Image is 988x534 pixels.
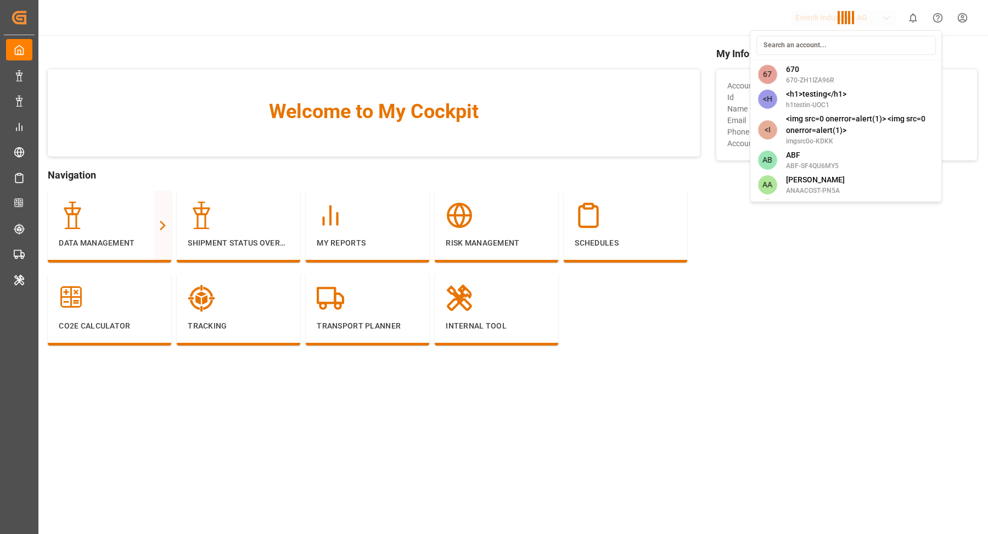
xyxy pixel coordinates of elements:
[575,237,676,249] p: Schedules
[446,320,547,332] p: Internal Tool
[188,320,289,332] p: Tracking
[317,237,418,249] p: My Reports
[727,115,756,126] span: Email
[727,126,756,138] span: Phone
[59,237,160,249] p: Data Management
[901,5,925,30] button: show 0 new notifications
[59,320,160,332] p: CO2e Calculator
[716,46,977,61] span: My Info
[756,36,936,55] input: Search an account...
[727,103,756,115] span: Name
[727,92,756,103] span: Id
[48,168,700,182] span: Navigation
[925,5,950,30] button: Help Center
[317,320,418,332] p: Transport Planner
[446,237,547,249] p: Risk Management
[70,97,678,126] span: Welcome to My Cockpit
[727,80,756,92] span: Account
[727,138,774,149] span: Account Type
[188,237,289,249] p: Shipment Status Overview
